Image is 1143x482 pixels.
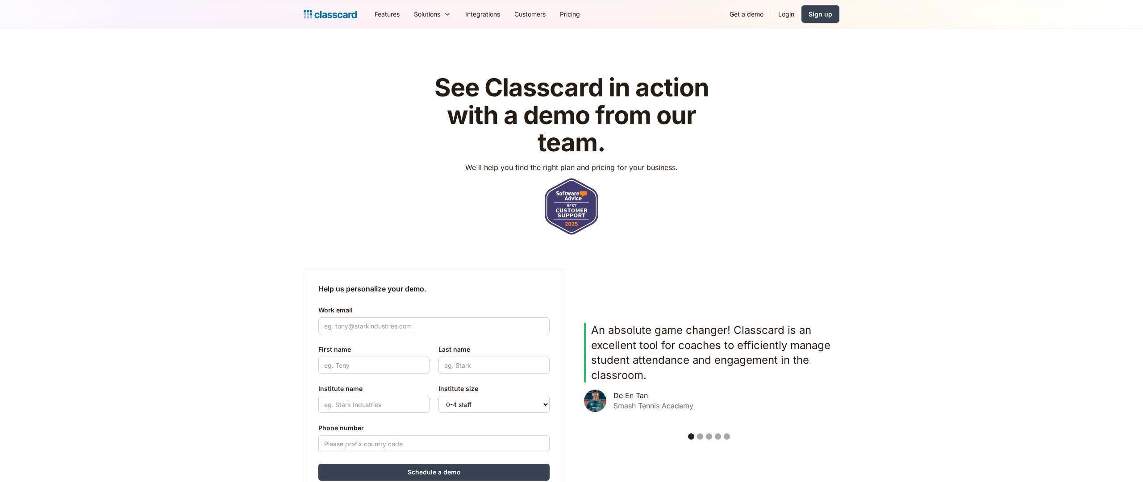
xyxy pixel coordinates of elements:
input: eg. Stark Industries [318,396,430,413]
a: Login [771,4,801,24]
form: Contact Form [318,301,550,481]
strong: See Classcard in action with a demo from our team. [434,72,709,158]
a: Integrations [458,4,507,24]
div: Solutions [407,4,458,24]
div: Show slide 3 of 5 [706,433,712,440]
input: eg. Stark [438,357,550,374]
a: Logo [304,8,357,21]
div: carousel [579,317,839,447]
input: eg. Tony [318,357,430,374]
label: Work email [318,305,550,316]
a: Sign up [801,5,839,23]
label: Institute size [438,383,550,394]
label: Last name [438,344,550,355]
p: We'll help you find the right plan and pricing for your business. [465,162,678,173]
input: Please prefix country code [318,435,550,452]
div: 1 of 5 [584,323,834,426]
label: Phone number [318,423,550,433]
div: Solutions [414,9,440,19]
div: Show slide 4 of 5 [715,433,721,440]
label: Institute name [318,383,430,394]
a: Customers [507,4,553,24]
div: Smash Tennis Academy [613,402,693,410]
a: Get a demo [722,4,771,24]
input: eg. tony@starkindustries.com [318,317,550,334]
div: Sign up [809,9,832,19]
a: Features [367,4,407,24]
div: De En Tan [613,391,648,400]
p: An absolute game changer! Classcard is an excellent tool for coaches to efficiently manage studen... [591,323,834,382]
input: Schedule a demo [318,464,550,481]
label: First name [318,344,430,355]
div: Show slide 2 of 5 [697,433,703,440]
div: Show slide 5 of 5 [724,433,730,440]
h2: Help us personalize your demo. [318,283,550,294]
a: Pricing [553,4,587,24]
div: Show slide 1 of 5 [688,433,694,440]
